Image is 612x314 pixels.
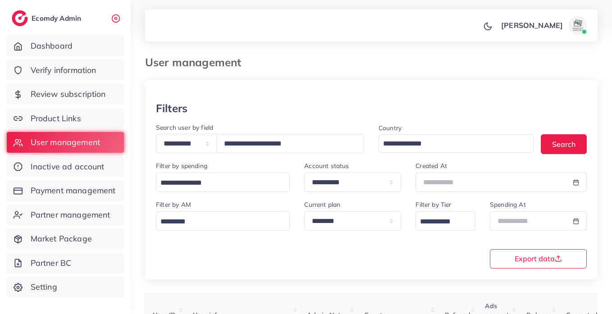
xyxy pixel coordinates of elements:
[490,249,587,268] button: Export data
[31,209,110,221] span: Partner management
[541,134,587,154] button: Search
[7,205,124,225] a: Partner management
[7,108,124,129] a: Product Links
[31,88,106,100] span: Review subscription
[7,180,124,201] a: Payment management
[416,161,447,170] label: Created At
[515,255,562,262] span: Export data
[156,173,290,192] div: Search for option
[304,161,349,170] label: Account status
[31,40,73,52] span: Dashboard
[7,253,124,273] a: Partner BC
[156,123,213,132] label: Search user by field
[12,10,28,26] img: logo
[380,137,522,151] input: Search for option
[31,281,57,293] span: Setting
[496,16,590,34] a: [PERSON_NAME]avatar
[7,156,124,177] a: Inactive ad account
[31,185,116,196] span: Payment management
[7,228,124,249] a: Market Package
[416,200,451,209] label: Filter by Tier
[31,161,105,173] span: Inactive ad account
[12,10,83,26] a: logoEcomdy Admin
[416,211,475,231] div: Search for option
[156,161,207,170] label: Filter by spending
[7,84,124,105] a: Review subscription
[31,137,100,148] span: User management
[32,14,83,23] h2: Ecomdy Admin
[7,132,124,153] a: User management
[569,16,587,34] img: avatar
[156,211,290,231] div: Search for option
[31,257,72,269] span: Partner BC
[156,200,191,209] label: Filter by AM
[7,60,124,81] a: Verify information
[501,20,563,31] p: [PERSON_NAME]
[7,277,124,297] a: Setting
[31,233,92,245] span: Market Package
[7,36,124,56] a: Dashboard
[157,176,278,190] input: Search for option
[31,113,81,124] span: Product Links
[379,123,402,132] label: Country
[417,215,464,229] input: Search for option
[145,56,248,69] h3: User management
[304,200,340,209] label: Current plan
[31,64,96,76] span: Verify information
[379,134,534,153] div: Search for option
[156,102,187,115] h3: Filters
[490,200,526,209] label: Spending At
[157,215,278,229] input: Search for option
